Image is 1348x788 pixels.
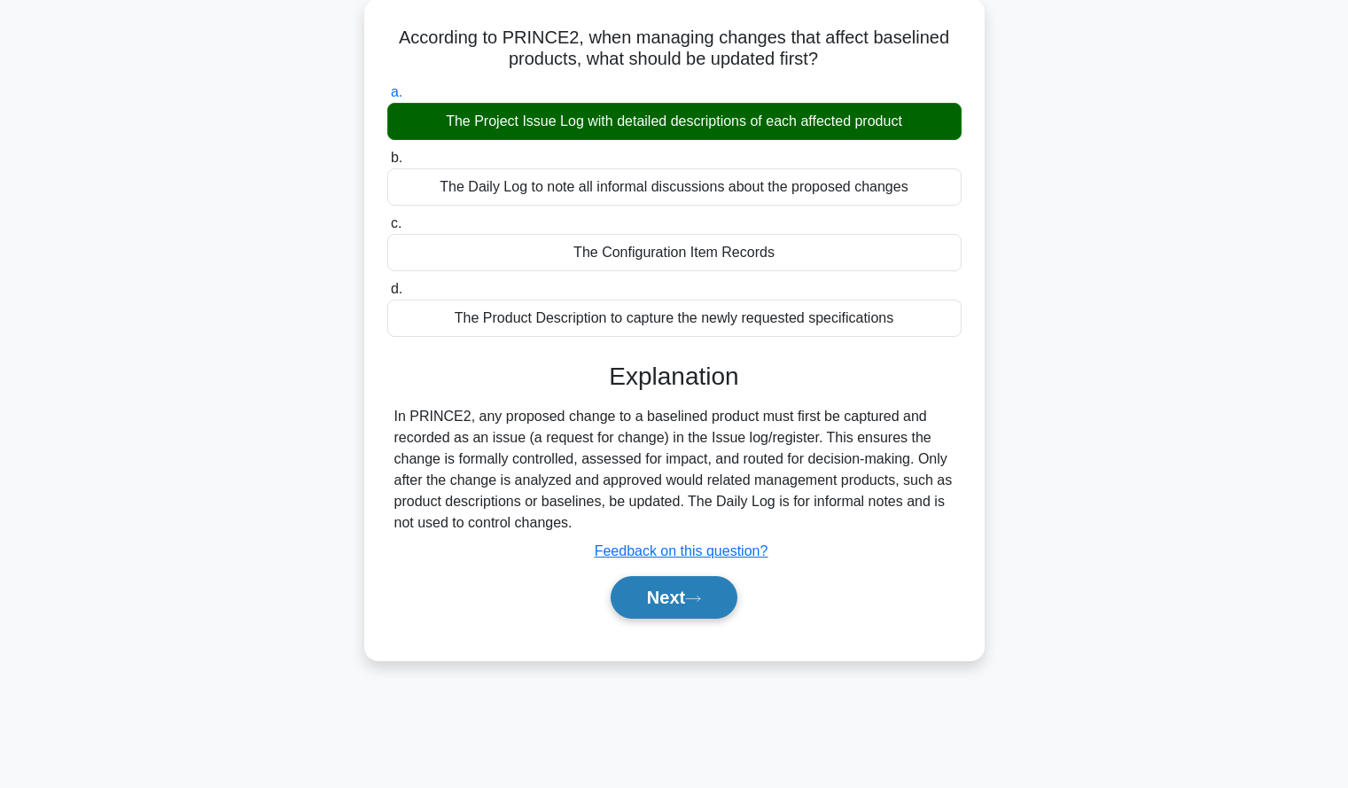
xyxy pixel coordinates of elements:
[391,150,402,165] span: b.
[391,215,401,230] span: c.
[391,281,402,296] span: d.
[391,84,402,99] span: a.
[386,27,963,71] h5: According to PRINCE2, when managing changes that affect baselined products, what should be update...
[398,362,951,392] h3: Explanation
[387,300,962,337] div: The Product Description to capture the newly requested specifications
[387,234,962,271] div: The Configuration Item Records
[611,576,737,619] button: Next
[387,168,962,206] div: The Daily Log to note all informal discussions about the proposed changes
[387,103,962,140] div: The Project Issue Log with detailed descriptions of each affected product
[595,543,768,558] a: Feedback on this question?
[394,406,955,534] div: In PRINCE2, any proposed change to a baselined product must first be captured and recorded as an ...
